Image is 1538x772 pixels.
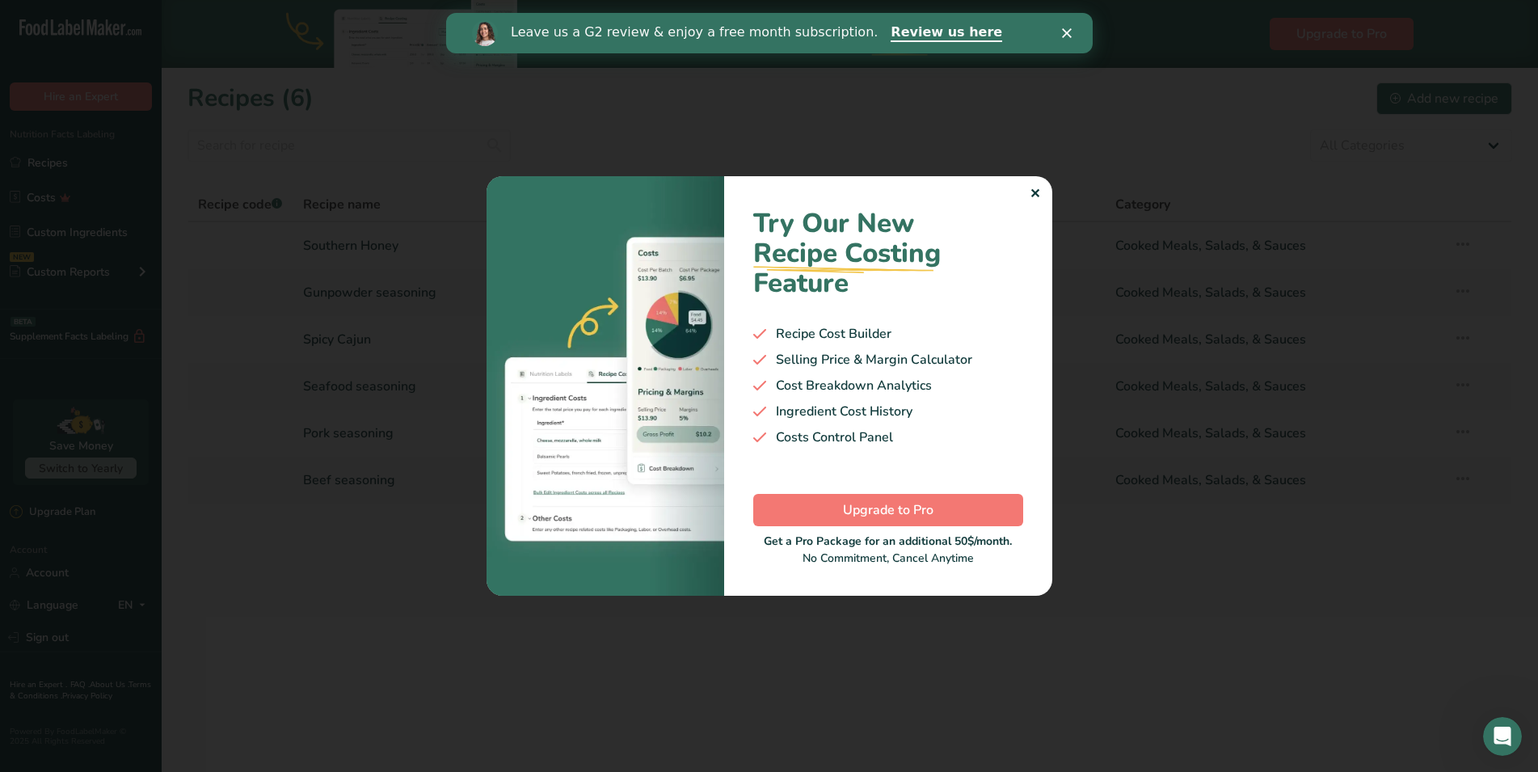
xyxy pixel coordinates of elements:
[753,402,1023,421] div: Ingredient Cost History
[753,533,1023,550] div: Get a Pro Package for an additional 50$/month.
[753,350,1023,369] div: Selling Price & Margin Calculator
[487,176,724,595] img: costing-image-1.bb94421.webp
[753,428,1023,447] div: Costs Control Panel
[753,235,941,272] span: Recipe Costing
[753,209,1023,298] h1: Try Our New Feature
[1030,184,1040,204] div: ✕
[1483,717,1522,756] iframe: Intercom live chat
[753,533,1023,567] div: No Commitment, Cancel Anytime
[843,500,933,520] span: Upgrade to Pro
[753,494,1023,526] button: Upgrade to Pro
[446,13,1093,53] iframe: Intercom live chat banner
[753,324,1023,344] div: Recipe Cost Builder
[616,15,632,24] div: Close
[753,376,1023,395] div: Cost Breakdown Analytics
